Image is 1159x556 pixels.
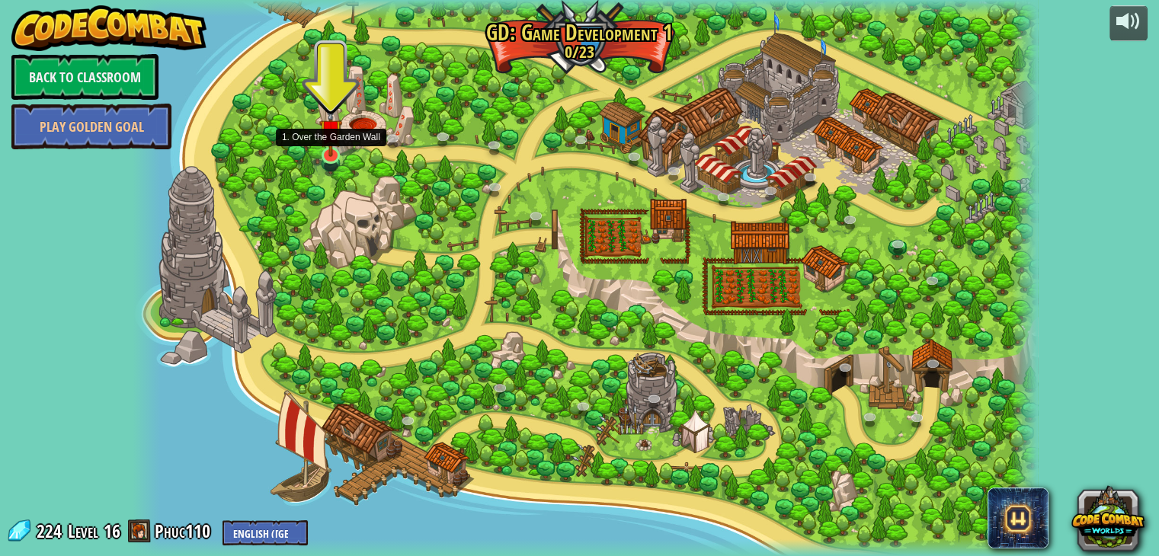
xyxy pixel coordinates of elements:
[155,519,215,543] a: Phuc110
[319,104,342,157] img: level-banner-unstarted.png
[11,104,171,149] a: Play Golden Goal
[1109,5,1148,41] button: Adjust volume
[11,54,158,100] a: Back to Classroom
[68,519,98,544] span: Level
[104,519,120,543] span: 16
[11,5,207,51] img: CodeCombat - Learn how to code by playing a game
[37,519,66,543] span: 224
